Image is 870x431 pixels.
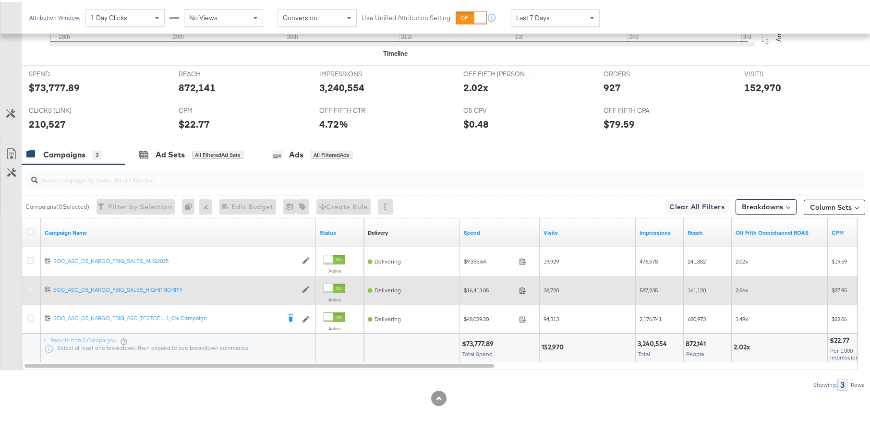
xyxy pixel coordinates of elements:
span: Delivering [375,256,401,263]
span: Total Spend [462,348,493,356]
div: $73,777.89 [29,79,80,93]
span: O5 CPV [463,104,535,113]
div: 152,970 [744,79,781,93]
div: All Filtered Ad Sets [192,149,243,157]
span: SPEND [29,68,101,77]
div: Ads [289,147,303,158]
span: 241,882 [688,256,706,263]
span: 38,728 [544,285,559,292]
div: Timeline [383,47,408,56]
span: 587,235 [640,285,658,292]
span: Per 1,000 Impressions [830,345,862,359]
a: The total amount spent to date. [464,227,536,235]
a: SOC_ASC_O5_KARGO_FBIG_ASC_TESTCELL1_0% Campaign [53,312,280,322]
span: OFF FIFTH CPA [604,104,676,113]
div: 210,527 [29,115,66,129]
div: Campaigns ( 0 Selected) [25,201,89,209]
span: $48,029.20 [464,313,515,321]
a: Shows the current state of your Ad Campaign. [320,227,360,235]
a: The number of times your ad was served. On mobile apps an ad is counted as served the first time ... [640,227,680,235]
span: $22.06 [832,313,847,321]
div: 872,141 [179,79,216,93]
div: Rows [850,380,865,386]
span: OFF FIFTH CTR [319,104,391,113]
a: SOC_ASC_O5_KARGO_FBIG_SALES_HIGHPRIORITY [53,284,297,292]
a: 9/20 Update [736,227,824,235]
span: $27.95 [832,285,847,292]
span: 680,973 [688,313,706,321]
span: OFF FIFTH [PERSON_NAME] [463,68,535,77]
span: 19,929 [544,256,559,263]
span: 476,578 [640,256,658,263]
span: CLICKS (LINK) [29,104,101,113]
div: $73,777.89 [462,337,496,347]
label: Active [324,266,345,272]
span: 94,313 [544,313,559,321]
span: ORDERS [604,68,676,77]
span: Clear All Filters [669,199,725,211]
div: 3 [93,149,101,157]
span: IMPRESSIONS [319,68,391,77]
span: Total [638,348,650,356]
span: $16,413.05 [464,285,515,292]
div: Campaigns [43,147,85,158]
div: 3,240,554 [638,337,670,347]
span: $9,335.64 [464,256,515,263]
span: People [686,348,704,356]
a: Your campaign name. [45,227,312,235]
div: SOC_ASC_O5_KARGO_FBIG_SALES_AUG2025 [53,255,297,263]
div: $22.77 [830,334,852,343]
span: Conversion [283,12,317,20]
a: The number of people your ad was served to. [688,227,728,235]
span: REACH [179,68,251,77]
label: Active [324,323,345,330]
div: Delivery [368,227,388,235]
div: 3,240,554 [319,79,364,93]
a: Reflects the ability of your Ad Campaign to achieve delivery based on ad states, schedule and bud... [368,227,388,235]
div: 2.02x [734,341,753,350]
span: 1.49x [736,313,748,321]
span: VISITS [744,68,816,77]
span: 2.02x [736,256,748,263]
span: Delivering [375,313,401,321]
span: 1 Day Clicks [91,12,127,20]
div: 152,970 [542,341,567,350]
a: Omniture Visits [544,227,632,235]
span: Last 7 Days [516,12,550,20]
span: No Views [189,12,217,20]
a: SOC_ASC_O5_KARGO_FBIG_SALES_AUG2025 [53,255,297,263]
button: Breakdowns [736,197,797,213]
label: Use Unified Attribution Setting: [362,12,452,21]
div: 3 [837,377,847,389]
div: Ad Sets [156,147,185,158]
span: 161,120 [688,285,706,292]
div: $0.48 [463,115,489,129]
span: CPM [179,104,251,113]
input: Search Campaigns by Name, ID or Objective [38,165,788,183]
div: 927 [604,79,621,93]
div: SOC_ASC_O5_KARGO_FBIG_ASC_TESTCELL1_0% Campaign [53,312,280,320]
span: Delivering [375,285,401,292]
span: 2,176,741 [640,313,662,321]
div: $22.77 [179,115,210,129]
div: 872,141 [686,337,709,347]
div: 2.02x [463,79,488,93]
div: Showing: [813,380,837,386]
div: 4.72% [319,115,348,129]
button: Column Sets [804,198,865,213]
div: $79.59 [604,115,635,129]
div: 0 [182,197,199,213]
span: $19.59 [832,256,847,263]
span: 3.56x [736,285,748,292]
button: Clear All Filters [665,197,728,213]
div: Attribution Window: [29,12,81,19]
label: Active [324,295,345,301]
div: All Filtered Ads [311,149,352,157]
